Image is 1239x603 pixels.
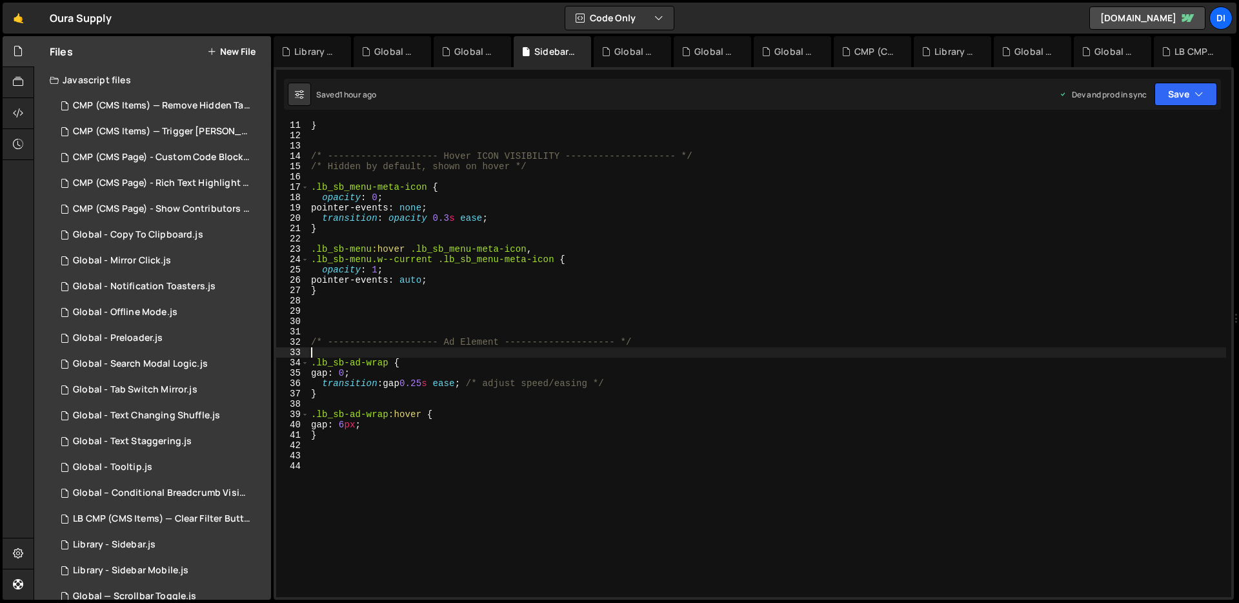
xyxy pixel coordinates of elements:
a: 🤙 [3,3,34,34]
div: 22 [276,234,309,244]
div: Sidebar — UI States & Interactions.css [534,45,576,58]
div: Library - Sidebar Mobile.js [934,45,976,58]
div: 17 [276,182,309,192]
div: Global - Offline Mode.js [73,307,177,318]
div: 44 [276,461,309,471]
div: Global - Notification Toasters.js [73,281,216,292]
div: 14937/43958.js [50,325,271,351]
div: 14937/43535.js [50,93,276,119]
h2: Files [50,45,73,59]
div: CMP (CMS Page) - Show Contributors Name.js [73,203,251,215]
div: 11 [276,120,309,130]
a: Di [1209,6,1233,30]
div: 38 [276,399,309,409]
div: CMP (CMS Page) - Rich Text Highlight Pill.js [854,45,896,58]
div: Global - Tab Switch Mirror.js [73,384,197,396]
div: 21 [276,223,309,234]
div: Global - Text Staggering.js [73,436,192,447]
div: 36 [276,378,309,389]
div: 14937/44170.js [50,480,276,506]
div: 14937/44593.js [50,558,271,584]
div: 23 [276,244,309,254]
div: 14937/45352.js [50,532,271,558]
div: 31 [276,327,309,337]
div: Library - Sidebar Mobile.js [73,565,188,577]
div: Javascript files [34,67,271,93]
div: 28 [276,296,309,306]
div: 35 [276,368,309,378]
div: 14937/44471.js [50,248,271,274]
div: 24 [276,254,309,265]
div: Global — Scrollbar Toggle.js [73,591,196,602]
div: LB CMP (CMS Items) — Clear Filter Buttons.js [73,513,251,525]
div: Global - Text Staggering.js [774,45,816,58]
div: Saved [316,89,376,100]
div: CMP (CMS Items) — Trigger [PERSON_NAME] on Save.js [73,126,251,138]
div: Global - Search Modal Logic.js [694,45,736,58]
div: Global - Offline Mode.js [1014,45,1056,58]
div: Library - Sidebar.js [294,45,336,58]
div: 20 [276,213,309,223]
button: Save [1154,83,1217,106]
div: 14937/44582.js [50,222,271,248]
div: 14937/44562.js [50,455,271,480]
div: 32 [276,337,309,347]
div: 14937/43376.js [50,506,276,532]
div: 13 [276,141,309,151]
div: 39 [276,409,309,420]
div: LB CMP (CMS Items) — Clear Filter Buttons.js [1174,45,1216,58]
div: CMP (CMS Items) — Remove Hidden Tags on Load.js [73,100,251,112]
div: 14937/44781.js [50,429,271,455]
div: 37 [276,389,309,399]
div: 14937/44851.js [50,351,271,377]
div: 34 [276,358,309,368]
div: 15 [276,161,309,172]
div: 33 [276,347,309,358]
div: 14937/44194.js [50,196,276,222]
div: 29 [276,306,309,316]
div: 14937/44586.js [50,300,271,325]
div: 18 [276,192,309,203]
div: Global - Notification Toasters.js [1094,45,1136,58]
div: Global - Tab Switch Mirror.js [454,45,496,58]
div: 14937/45200.js [50,403,271,429]
div: 14 [276,151,309,161]
div: Global - Search Modal Logic.js [73,358,208,370]
div: 1 hour ago [339,89,377,100]
div: Global - Tooltip.js [73,462,152,473]
div: 14937/44597.js [50,170,276,196]
div: 14937/44585.js [50,274,271,300]
div: 30 [276,316,309,327]
div: 14937/43515.js [50,119,276,145]
button: Code Only [565,6,674,30]
div: Global - Text Staggering.css [614,45,656,58]
button: New File [207,46,256,57]
div: CMP (CMS Page) - Rich Text Highlight Pill.js [73,178,251,189]
div: CMP (CMS Page) - Custom Code Block Setup.js [73,152,251,163]
a: [DOMAIN_NAME] [1089,6,1205,30]
div: Dev and prod in sync [1059,89,1147,100]
div: 14937/44281.js [50,145,276,170]
div: Global - Preloader.js [73,332,163,344]
div: 12 [276,130,309,141]
div: 14937/44975.js [50,377,271,403]
div: 25 [276,265,309,275]
div: 19 [276,203,309,213]
div: 41 [276,430,309,440]
div: 27 [276,285,309,296]
div: 40 [276,420,309,430]
div: Global - Text Changing Shuffle.js [73,410,220,422]
div: Global - Copy To Clipboard.js [73,229,203,241]
div: Global – Conditional Breadcrumb Visibility.js [73,487,251,499]
div: Oura Supply [50,10,112,26]
div: Library - Sidebar.js [73,539,156,551]
div: 43 [276,451,309,461]
div: Global - Mirror Click.js [73,255,171,267]
div: Global - Text Changing Shuffle.js [374,45,416,58]
div: 26 [276,275,309,285]
div: 42 [276,440,309,451]
div: 16 [276,172,309,182]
